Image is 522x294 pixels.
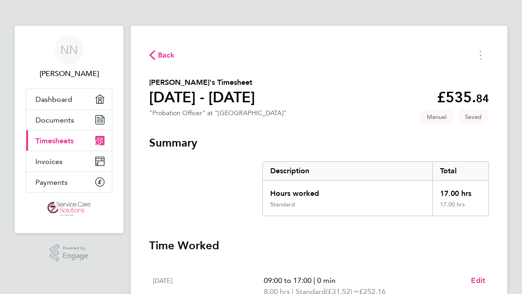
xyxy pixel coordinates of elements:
h1: [DATE] - [DATE] [149,88,255,106]
h3: Time Worked [149,238,489,253]
div: 17.00 hrs [432,201,489,216]
app-decimal: £535. [437,88,489,106]
a: Payments [26,172,112,192]
span: | [313,276,315,285]
span: 09:00 to 17:00 [264,276,312,285]
span: Dashboard [35,95,72,104]
span: Payments [35,178,68,187]
h3: Summary [149,135,489,150]
span: NN [60,44,78,56]
a: Powered byEngage [50,244,89,262]
a: Documents [26,110,112,130]
a: NN[PERSON_NAME] [26,35,112,79]
button: Back [149,49,175,61]
span: Documents [35,116,74,124]
h2: [PERSON_NAME]'s Timesheet [149,77,255,88]
span: Powered by [63,244,88,252]
span: This timesheet is Saved. [458,109,489,124]
div: Summary [262,161,489,216]
a: Timesheets [26,130,112,151]
img: servicecare-logo-retina.png [47,202,91,217]
span: Nicole Nyamwiza [26,68,112,79]
span: This timesheet was manually created. [419,109,454,124]
a: Dashboard [26,89,112,109]
span: 84 [476,92,489,105]
div: "Probation Officer" at "[GEOGRAPHIC_DATA]" [149,109,287,117]
span: Edit [471,276,485,285]
div: 17.00 hrs [432,181,489,201]
a: Edit [471,275,485,286]
div: Total [432,162,489,180]
a: Go to home page [26,202,112,217]
span: Invoices [35,157,63,166]
nav: Main navigation [15,26,123,233]
button: Timesheets Menu [472,48,489,62]
span: Back [158,50,175,61]
span: Timesheets [35,136,74,145]
a: Invoices [26,151,112,171]
div: Hours worked [263,181,432,201]
div: Standard [270,201,295,208]
span: 0 min [317,276,336,285]
span: Engage [63,252,88,260]
div: Description [263,162,432,180]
